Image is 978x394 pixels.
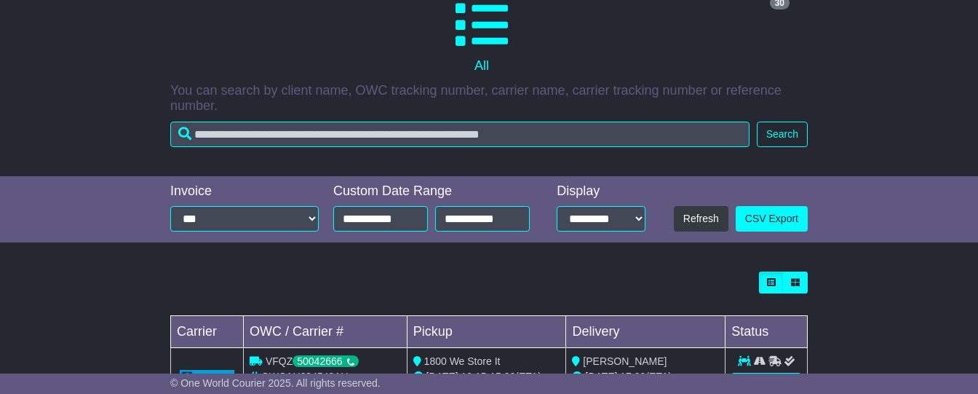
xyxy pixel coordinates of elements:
[426,371,458,382] span: [DATE]
[572,369,719,385] div: (ETA)
[171,316,244,348] td: Carrier
[170,377,381,389] span: © One World Courier 2025. All rights reserved.
[725,316,808,348] td: Status
[266,355,359,367] span: VFQZ
[490,371,515,382] span: 15:00
[170,184,319,200] div: Invoice
[757,122,808,147] button: Search
[170,83,808,114] p: You can search by client name, OWC tracking number, carrier name, carrier tracking number or refe...
[585,371,617,382] span: [DATE]
[674,206,728,232] button: Refresh
[583,355,667,367] span: [PERSON_NAME]
[333,184,536,200] div: Custom Date Range
[293,355,358,367] div: 50042666
[261,371,349,382] span: OWCAU634549AU
[461,371,487,382] span: 10:15
[407,316,566,348] td: Pickup
[557,184,645,200] div: Display
[413,369,560,385] div: - (ETA)
[180,370,234,385] img: GetCarrierServiceLogo
[424,355,501,367] span: 1800 We Store It
[620,371,645,382] span: 17:00
[244,316,407,348] td: OWC / Carrier #
[566,316,725,348] td: Delivery
[736,206,808,232] a: CSV Export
